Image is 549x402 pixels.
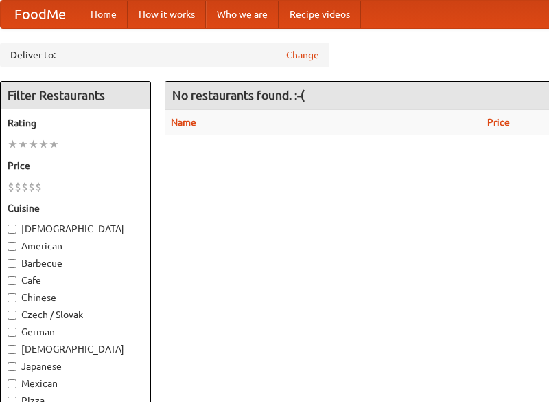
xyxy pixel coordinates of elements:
[8,308,143,322] label: Czech / Slovak
[8,377,143,390] label: Mexican
[8,276,16,285] input: Cafe
[28,137,38,152] li: ★
[21,179,28,194] li: $
[8,239,143,253] label: American
[286,48,319,62] a: Change
[8,179,14,194] li: $
[49,137,59,152] li: ★
[8,137,18,152] li: ★
[8,273,143,287] label: Cafe
[8,345,16,354] input: [DEMOGRAPHIC_DATA]
[487,117,510,128] a: Price
[35,179,42,194] li: $
[80,1,128,28] a: Home
[206,1,279,28] a: Who we are
[8,159,143,172] h5: Price
[8,328,16,337] input: German
[8,222,143,236] label: [DEMOGRAPHIC_DATA]
[8,116,143,130] h5: Rating
[8,259,16,268] input: Barbecue
[8,379,16,388] input: Mexican
[8,362,16,371] input: Japanese
[1,82,150,109] h4: Filter Restaurants
[8,256,143,270] label: Barbecue
[171,117,196,128] a: Name
[8,201,143,215] h5: Cuisine
[14,179,21,194] li: $
[279,1,361,28] a: Recipe videos
[8,311,16,320] input: Czech / Slovak
[172,89,305,102] ng-pluralize: No restaurants found. :-(
[8,242,16,251] input: American
[1,1,80,28] a: FoodMe
[8,359,143,373] label: Japanese
[8,293,16,302] input: Chinese
[8,291,143,304] label: Chinese
[28,179,35,194] li: $
[8,342,143,356] label: [DEMOGRAPHIC_DATA]
[128,1,206,28] a: How it works
[8,225,16,234] input: [DEMOGRAPHIC_DATA]
[38,137,49,152] li: ★
[18,137,28,152] li: ★
[8,325,143,339] label: German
